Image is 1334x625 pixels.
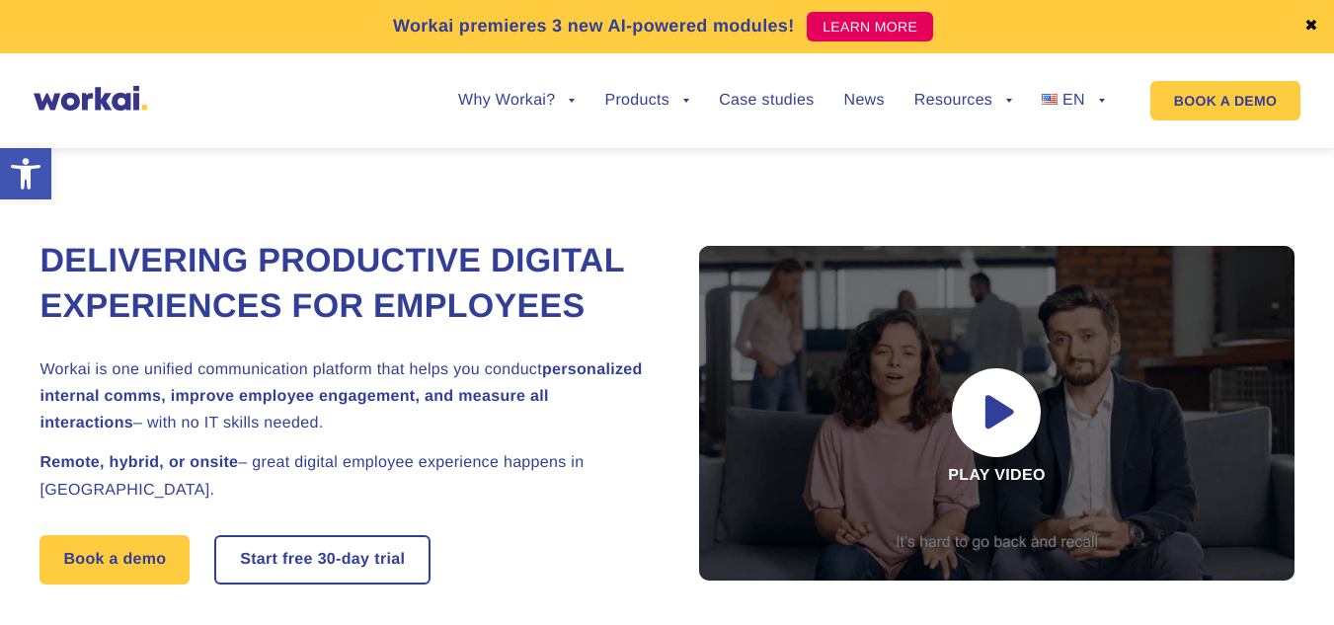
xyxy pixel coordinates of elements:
[318,552,370,568] i: 30-day
[807,12,933,41] a: LEARN MORE
[39,449,652,503] h2: – great digital employee experience happens in [GEOGRAPHIC_DATA].
[39,239,652,330] h1: Delivering Productive Digital Experiences for Employees
[914,93,1012,109] a: Resources
[604,93,689,109] a: Products
[844,93,885,109] a: News
[699,246,1294,581] div: Play video
[39,454,238,471] strong: Remote, hybrid, or onsite
[1150,81,1300,120] a: BOOK A DEMO
[458,93,575,109] a: Why Workai?
[719,93,814,109] a: Case studies
[216,537,429,583] a: Start free30-daytrial
[393,13,795,39] p: Workai premieres 3 new AI-powered modules!
[1304,19,1318,35] a: ✖
[39,361,642,431] strong: personalized internal comms, improve employee engagement, and measure all interactions
[39,356,652,437] h2: Workai is one unified communication platform that helps you conduct – with no IT skills needed.
[39,535,190,585] a: Book a demo
[1062,92,1085,109] span: EN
